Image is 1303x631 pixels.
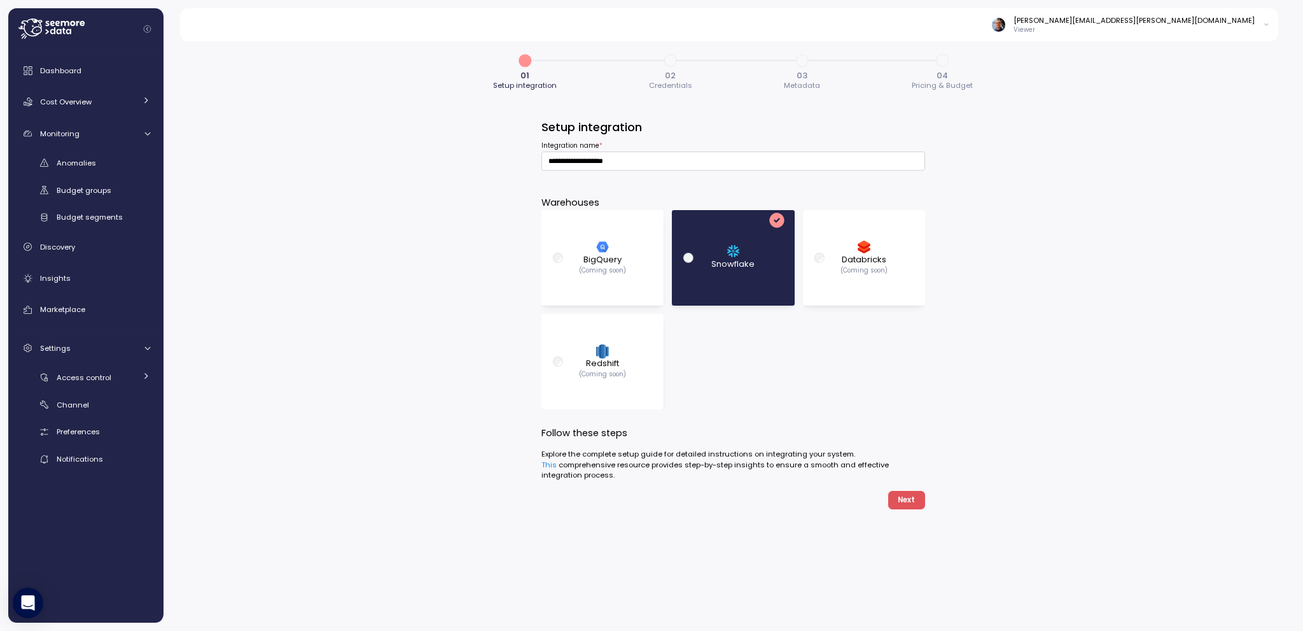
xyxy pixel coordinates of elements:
[13,336,158,361] a: Settings
[912,82,973,89] span: Pricing & Budget
[583,253,622,266] p: BigQuery
[660,50,681,71] span: 2
[40,66,81,76] span: Dashboard
[57,400,89,410] span: Channel
[579,266,626,275] p: (Coming soon)
[784,82,820,89] span: Metadata
[57,158,96,168] span: Anomalies
[840,266,888,275] p: (Coming soon)
[791,50,812,71] span: 3
[13,152,158,173] a: Anomalies
[649,82,692,89] span: Credentials
[541,195,925,210] p: Warehouses
[13,89,158,115] a: Cost Overview
[40,129,80,139] span: Monitoring
[842,253,886,266] p: Databricks
[13,588,43,618] div: Open Intercom Messenger
[40,242,75,252] span: Discovery
[57,427,100,437] span: Preferences
[665,71,676,80] span: 02
[493,50,557,92] button: 101Setup integration
[40,97,92,107] span: Cost Overview
[520,71,529,80] span: 01
[937,71,948,80] span: 04
[1014,15,1255,25] div: [PERSON_NAME][EMAIL_ADDRESS][PERSON_NAME][DOMAIN_NAME]
[541,426,925,441] p: Follow these steps
[649,50,692,92] button: 202Credentials
[57,212,123,222] span: Budget segments
[13,449,158,470] a: Notifications
[13,297,158,323] a: Marketplace
[13,394,158,415] a: Channel
[797,71,807,80] span: 03
[57,185,111,195] span: Budget groups
[40,273,71,283] span: Insights
[57,454,103,464] span: Notifications
[1014,25,1255,34] p: Viewer
[541,449,925,480] div: Explore the complete setup guide for detailed instructions on integrating your system. comprehens...
[13,367,158,388] a: Access control
[13,121,158,146] a: Monitoring
[13,234,158,260] a: Discovery
[912,50,973,92] button: 404Pricing & Budget
[541,119,925,135] h3: Setup integration
[493,82,557,89] span: Setup integration
[888,491,925,509] button: Next
[931,50,953,71] span: 4
[40,304,85,315] span: Marketplace
[898,492,915,509] span: Next
[13,207,158,228] a: Budget segments
[579,370,626,379] p: (Coming soon)
[13,422,158,443] a: Preferences
[57,372,111,383] span: Access control
[514,50,536,71] span: 1
[40,343,71,353] span: Settings
[541,460,557,470] a: This
[13,58,158,83] a: Dashboard
[711,258,755,271] p: Snowflake
[139,24,155,34] button: Collapse navigation
[992,18,1005,31] img: 517cfc7fb324b9dbcc48913ffab1ec07
[784,50,820,92] button: 303Metadata
[586,357,619,370] p: Redshift
[13,266,158,291] a: Insights
[13,180,158,201] a: Budget groups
